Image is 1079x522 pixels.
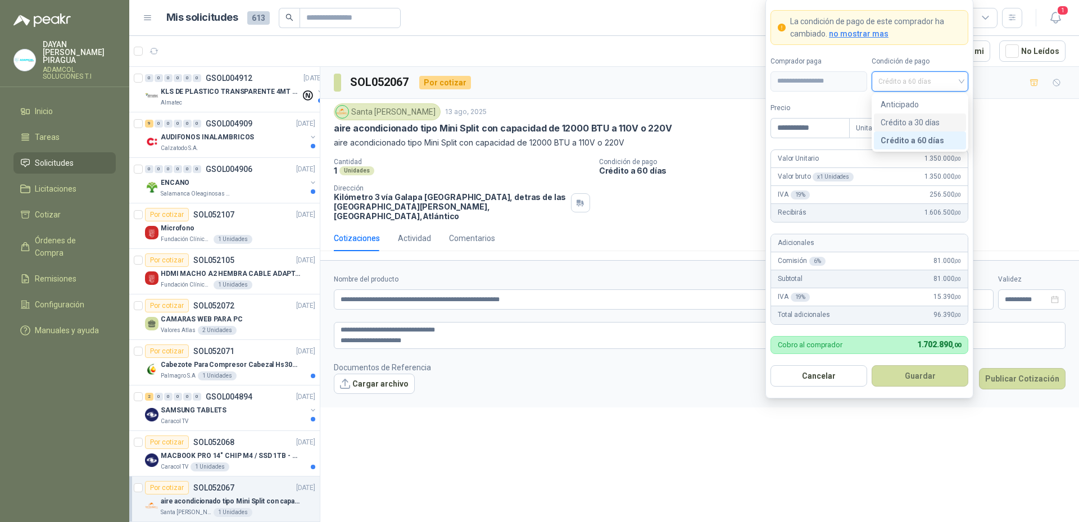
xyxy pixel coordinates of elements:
[193,256,234,264] p: SOL052105
[791,293,810,302] div: 19 %
[334,122,672,134] p: aire acondicionado tipo Mini Split con capacidad de 12000 BTU a 110V o 220V
[809,257,826,266] div: 6 %
[145,135,158,148] img: Company Logo
[954,294,961,300] span: ,00
[778,292,810,302] p: IVA
[13,230,116,264] a: Órdenes de Compra
[145,299,189,312] div: Por cotizar
[13,294,116,315] a: Configuración
[193,120,201,128] div: 0
[445,107,487,117] p: 13 ago, 2025
[35,273,76,285] span: Remisiones
[174,74,182,82] div: 0
[161,98,182,107] p: Almatec
[778,274,803,284] p: Subtotal
[183,165,192,173] div: 0
[334,103,441,120] div: Santa [PERSON_NAME]
[164,74,173,82] div: 0
[129,340,320,385] a: Por cotizarSOL052071[DATE] Company LogoCabezote Para Compresor Cabezal Hs3065a Nuevo Marca 3hpPal...
[813,173,854,181] div: x 1 Unidades
[161,451,301,461] p: MACBOOK PRO 14" CHIP M4 / SSD 1TB - 24 GB RAM
[145,180,158,194] img: Company Logo
[791,190,810,199] div: 19 %
[145,435,189,449] div: Por cotizar
[778,341,842,348] p: Cobro al comprador
[161,360,301,370] p: Cabezote Para Compresor Cabezal Hs3065a Nuevo Marca 3hp
[778,153,819,164] p: Valor Unitario
[334,184,566,192] p: Dirección
[14,49,35,71] img: Company Logo
[145,453,158,467] img: Company Logo
[145,390,318,426] a: 2 0 0 0 0 0 GSOL004894[DATE] Company LogoSAMSUNG TABLETSCaracol TV
[161,405,226,416] p: SAMSUNG TABLETS
[145,481,189,494] div: Por cotizar
[161,462,188,471] p: Caracol TV
[778,207,806,218] p: Recibirás
[161,314,243,325] p: CAMARAS WEB PARA PC
[166,10,238,26] h1: Mis solicitudes
[13,204,116,225] a: Cotizar
[13,320,116,341] a: Manuales y ayuda
[183,120,192,128] div: 0
[449,232,495,244] div: Comentarios
[155,393,163,401] div: 0
[145,226,158,239] img: Company Logo
[193,393,201,401] div: 0
[35,183,76,195] span: Licitaciones
[155,165,163,173] div: 0
[145,165,153,173] div: 0
[296,210,315,220] p: [DATE]
[296,164,315,175] p: [DATE]
[954,258,961,264] span: ,00
[881,116,959,129] div: Crédito a 30 días
[193,211,234,219] p: SOL052107
[770,56,867,67] label: Comprador paga
[829,29,888,38] span: no mostrar mas
[998,274,1066,285] label: Validez
[334,166,337,175] p: 1
[296,483,315,493] p: [DATE]
[13,126,116,148] a: Tareas
[145,117,318,153] a: 9 0 0 0 0 0 GSOL004909[DATE] Company LogoAUDIFONOS INALAMBRICOSCalzatodo S.A.
[193,438,234,446] p: SOL052068
[145,344,189,358] div: Por cotizar
[872,56,968,67] label: Condición de pago
[193,74,201,82] div: 0
[206,74,252,82] p: GSOL004912
[161,269,301,279] p: HDMI MACHO A2 HEMBRA CABLE ADAPTADOR CONVERTIDOR FOR MONIT
[878,73,962,90] span: Crédito a 60 días
[13,13,71,27] img: Logo peakr
[161,417,188,426] p: Caracol TV
[145,253,189,267] div: Por cotizar
[874,131,966,149] div: Crédito a 60 días
[145,362,158,376] img: Company Logo
[164,165,173,173] div: 0
[35,105,53,117] span: Inicio
[398,232,431,244] div: Actividad
[874,96,966,114] div: Anticipado
[161,87,301,97] p: KLS DE PLASTICO TRANSPARENTE 4MT CAL 4 Y CINTA TRA
[145,208,189,221] div: Por cotizar
[924,171,961,182] span: 1.350.000
[161,223,194,234] p: Microfono
[247,11,270,25] span: 613
[145,271,158,285] img: Company Logo
[296,437,315,448] p: [DATE]
[35,298,84,311] span: Configuración
[174,120,182,128] div: 0
[161,235,211,244] p: Fundación Clínica Shaio
[419,76,471,89] div: Por cotizar
[296,255,315,266] p: [DATE]
[129,249,320,294] a: Por cotizarSOL052105[DATE] Company LogoHDMI MACHO A2 HEMBRA CABLE ADAPTADOR CONVERTIDOR FOR MONIT...
[214,235,252,244] div: 1 Unidades
[770,365,867,387] button: Cancelar
[350,74,410,91] h3: SOL052067
[999,40,1066,62] button: No Leídos
[145,393,153,401] div: 2
[145,162,318,198] a: 0 0 0 0 0 0 GSOL004906[DATE] Company LogoENCANOSalamanca Oleaginosas SAS
[174,165,182,173] div: 0
[206,165,252,173] p: GSOL004906
[13,152,116,174] a: Solicitudes
[924,207,961,218] span: 1.606.500
[161,144,198,153] p: Calzatodo S.A.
